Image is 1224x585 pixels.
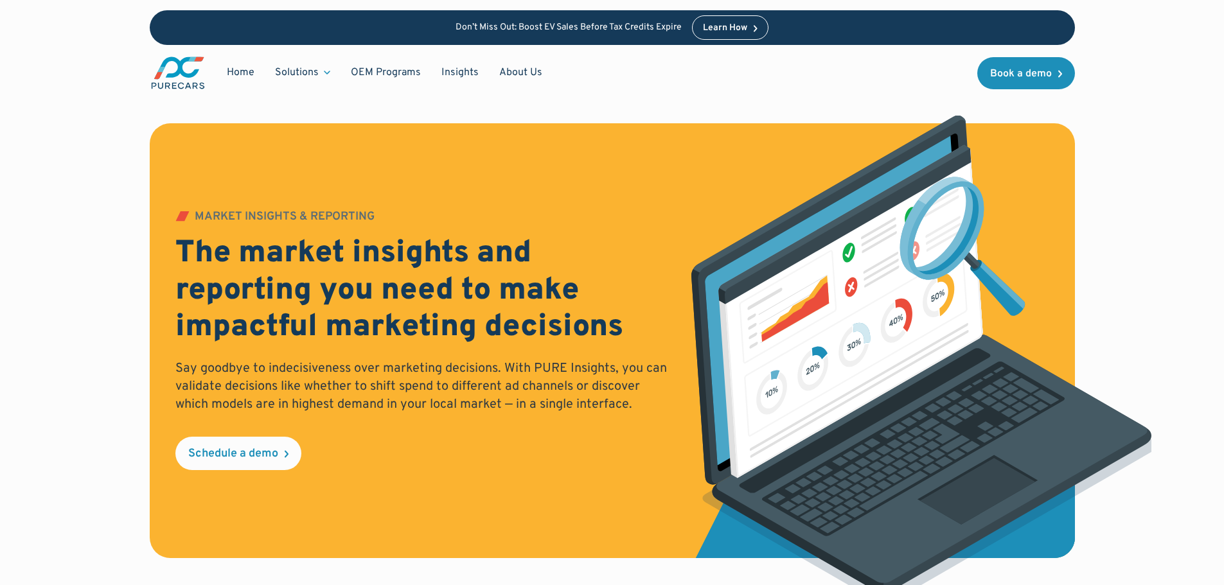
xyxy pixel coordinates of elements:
[265,60,341,85] div: Solutions
[456,22,682,33] p: Don’t Miss Out: Boost EV Sales Before Tax Credits Expire
[275,65,319,80] div: Solutions
[431,60,489,85] a: Insights
[217,60,265,85] a: Home
[150,55,206,91] img: purecars logo
[341,60,431,85] a: OEM Programs
[175,360,673,414] p: Say goodbye to indecisiveness over marketing decisions. With PURE Insights, you can validate deci...
[990,69,1052,79] div: Book a demo
[150,55,206,91] a: main
[703,24,747,33] div: Learn How
[489,60,553,85] a: About Us
[977,57,1075,89] a: Book a demo
[195,211,375,223] div: MARKET INSIGHTS & REPORTING
[188,448,278,460] div: Schedule a demo
[692,15,768,40] a: Learn How
[175,437,301,470] a: Schedule a demo
[175,236,673,347] h2: The market insights and reporting you need to make impactful marketing decisions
